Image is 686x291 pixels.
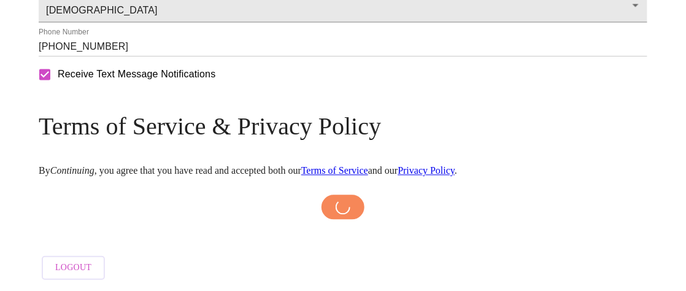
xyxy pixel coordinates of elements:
[39,112,647,141] h3: Terms of Service & Privacy Policy
[58,67,215,82] span: Receive Text Message Notifications
[55,260,91,276] span: Logout
[42,256,105,280] button: Logout
[301,165,368,176] a: Terms of Service
[398,165,455,176] a: Privacy Policy
[50,165,94,176] em: Continuing
[39,28,89,36] label: Phone Number
[39,165,647,176] p: By , you agree that you have read and accepted both our and our .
